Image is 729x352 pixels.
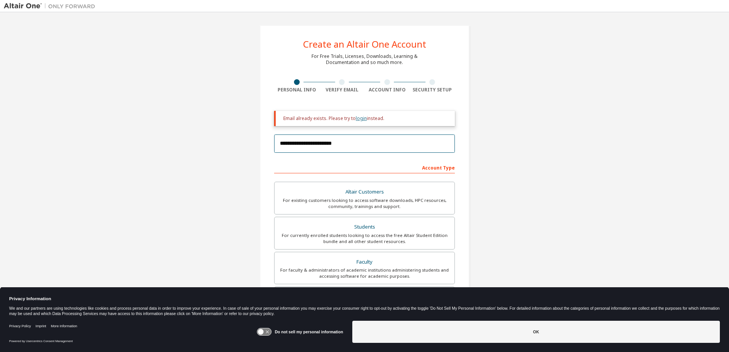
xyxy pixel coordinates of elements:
[4,2,99,10] img: Altair One
[279,197,450,210] div: For existing customers looking to access software downloads, HPC resources, community, trainings ...
[356,115,367,122] a: login
[364,87,410,93] div: Account Info
[274,161,455,173] div: Account Type
[279,232,450,245] div: For currently enrolled students looking to access the free Altair Student Edition bundle and all ...
[320,87,365,93] div: Verify Email
[279,187,450,197] div: Altair Customers
[279,267,450,279] div: For faculty & administrators of academic institutions administering students and accessing softwa...
[303,40,426,49] div: Create an Altair One Account
[312,53,417,66] div: For Free Trials, Licenses, Downloads, Learning & Documentation and so much more.
[410,87,455,93] div: Security Setup
[279,257,450,267] div: Faculty
[279,222,450,232] div: Students
[274,87,320,93] div: Personal Info
[283,115,449,122] div: Email already exists. Please try to instead.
